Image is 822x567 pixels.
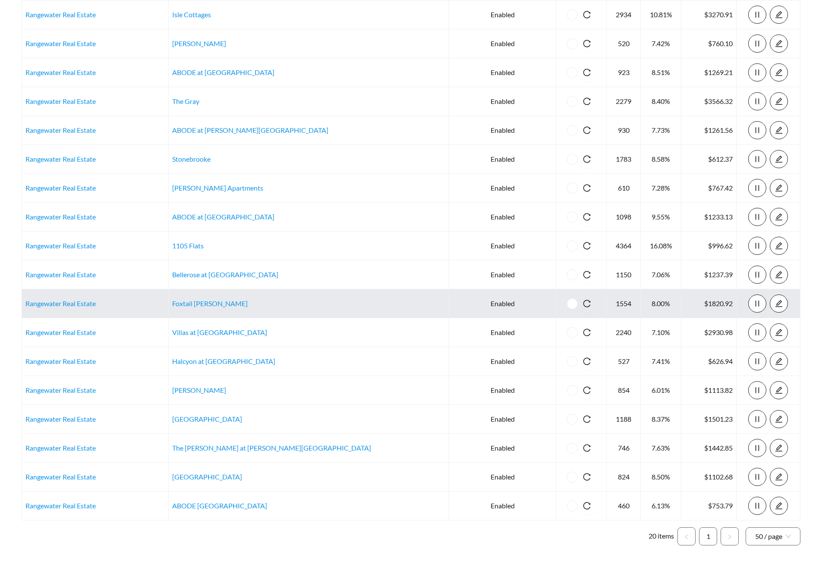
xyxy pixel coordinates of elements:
[749,444,766,452] span: pause
[748,150,766,168] button: pause
[578,63,596,81] button: reload
[748,6,766,24] button: pause
[770,184,787,192] span: edit
[172,184,263,192] a: [PERSON_NAME] Apartments
[449,347,557,376] td: Enabled
[748,63,766,81] button: pause
[578,497,596,515] button: reload
[449,289,557,318] td: Enabled
[749,242,766,250] span: pause
[748,34,766,53] button: pause
[770,213,787,221] span: edit
[578,502,596,510] span: reload
[681,116,737,145] td: $1261.56
[681,0,737,29] td: $3270.91
[449,434,557,463] td: Enabled
[681,58,737,87] td: $1269.21
[449,203,557,232] td: Enabled
[681,260,737,289] td: $1237.39
[770,444,787,452] span: edit
[172,126,328,134] a: ABODE at [PERSON_NAME][GEOGRAPHIC_DATA]
[641,289,681,318] td: 8.00%
[25,473,96,481] a: Rangewater Real Estate
[748,381,766,399] button: pause
[748,497,766,515] button: pause
[578,6,596,24] button: reload
[770,386,788,394] a: edit
[578,444,596,452] span: reload
[641,174,681,203] td: 7.28%
[770,68,788,76] a: edit
[449,376,557,405] td: Enabled
[578,386,596,394] span: reload
[681,405,737,434] td: $1501.23
[578,381,596,399] button: reload
[770,266,788,284] button: edit
[770,357,788,365] a: edit
[770,497,788,515] button: edit
[749,300,766,307] span: pause
[25,155,96,163] a: Rangewater Real Estate
[578,155,596,163] span: reload
[578,294,596,313] button: reload
[770,121,788,139] button: edit
[749,126,766,134] span: pause
[770,126,788,134] a: edit
[172,415,242,423] a: [GEOGRAPHIC_DATA]
[578,179,596,197] button: reload
[641,0,681,29] td: 10.81%
[172,444,371,452] a: The [PERSON_NAME] at [PERSON_NAME][GEOGRAPHIC_DATA]
[449,232,557,260] td: Enabled
[25,270,96,279] a: Rangewater Real Estate
[25,241,96,250] a: Rangewater Real Estate
[749,473,766,481] span: pause
[578,237,596,255] button: reload
[770,329,787,336] span: edit
[649,527,674,545] li: 20 items
[770,34,788,53] button: edit
[770,11,787,19] span: edit
[727,534,732,539] span: right
[749,69,766,76] span: pause
[681,434,737,463] td: $1442.85
[770,97,787,105] span: edit
[770,40,787,47] span: edit
[749,97,766,105] span: pause
[748,179,766,197] button: pause
[641,145,681,174] td: 8.58%
[748,121,766,139] button: pause
[172,68,274,76] a: ABODE at [GEOGRAPHIC_DATA]
[770,184,788,192] a: edit
[770,328,788,336] a: edit
[607,116,641,145] td: 930
[749,213,766,221] span: pause
[449,174,557,203] td: Enabled
[748,468,766,486] button: pause
[578,468,596,486] button: reload
[449,0,557,29] td: Enabled
[449,463,557,492] td: Enabled
[578,92,596,110] button: reload
[641,87,681,116] td: 8.40%
[749,184,766,192] span: pause
[641,232,681,260] td: 16.08%
[681,174,737,203] td: $767.42
[770,415,788,423] a: edit
[25,97,96,105] a: Rangewater Real Estate
[607,0,641,29] td: 2934
[172,299,248,307] a: Foxtail [PERSON_NAME]
[770,444,788,452] a: edit
[677,527,696,545] li: Previous Page
[172,473,242,481] a: [GEOGRAPHIC_DATA]
[25,184,96,192] a: Rangewater Real Estate
[770,213,788,221] a: edit
[25,386,96,394] a: Rangewater Real Estate
[578,266,596,284] button: reload
[641,29,681,58] td: 7.42%
[641,347,681,376] td: 7.41%
[749,357,766,365] span: pause
[748,266,766,284] button: pause
[641,434,681,463] td: 7.63%
[172,10,211,19] a: Isle Cottages
[578,410,596,428] button: reload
